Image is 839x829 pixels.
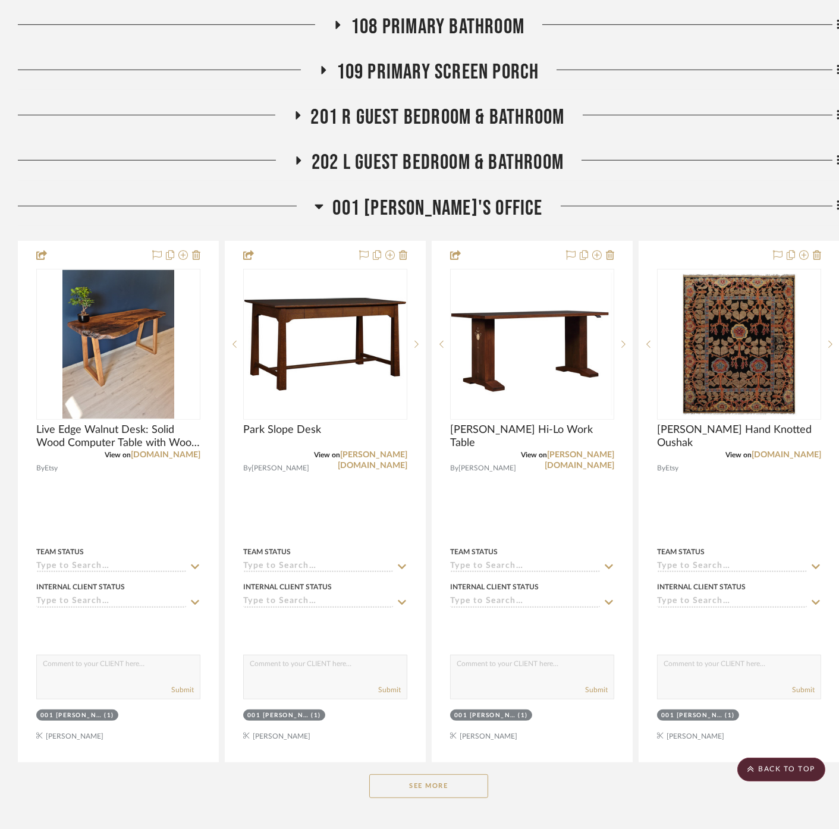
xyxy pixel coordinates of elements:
[243,596,393,608] input: Type to Search…
[450,596,600,608] input: Type to Search…
[105,451,131,459] span: View on
[657,596,807,608] input: Type to Search…
[657,547,705,557] div: Team Status
[657,463,665,474] span: By
[369,774,488,798] button: See More
[725,451,752,459] span: View on
[657,423,821,450] span: [PERSON_NAME] Hand Knotted Oushak
[378,684,401,695] button: Submit
[105,711,115,720] div: (1)
[243,423,321,437] span: Park Slope Desk
[332,196,542,221] span: 001 [PERSON_NAME]'s Office
[737,758,825,781] scroll-to-top-button: BACK TO TOP
[243,561,393,573] input: Type to Search…
[450,561,600,573] input: Type to Search…
[450,547,498,557] div: Team Status
[545,451,614,470] a: [PERSON_NAME][DOMAIN_NAME]
[792,684,815,695] button: Submit
[312,150,564,175] span: 202 L Guest Bedroom & Bathroom
[725,711,736,720] div: (1)
[36,582,125,592] div: Internal Client Status
[351,14,524,40] span: 108 Primary Bathroom
[458,463,516,474] span: [PERSON_NAME]
[450,423,614,450] span: [PERSON_NAME] Hi-Lo Work Table
[36,547,84,557] div: Team Status
[450,582,539,592] div: Internal Client Status
[314,451,340,459] span: View on
[36,596,186,608] input: Type to Search…
[451,273,613,415] img: Harvey Ellis Hi-Lo Work Table
[247,711,309,720] div: 001 [PERSON_NAME]'s Office
[36,423,200,450] span: Live Edge Walnut Desk: Solid Wood Computer Table with Wood Legs
[585,684,608,695] button: Submit
[312,711,322,720] div: (1)
[519,711,529,720] div: (1)
[454,711,516,720] div: 001 [PERSON_NAME]'s Office
[244,298,406,390] img: Park Slope Desk
[311,105,565,130] span: 201 R Guest Bedroom & Bathroom
[752,451,821,459] a: [DOMAIN_NAME]
[171,684,194,695] button: Submit
[40,711,102,720] div: 001 [PERSON_NAME]'s Office
[338,451,407,470] a: [PERSON_NAME][DOMAIN_NAME]
[243,463,252,474] span: By
[36,463,45,474] span: By
[131,451,200,459] a: [DOMAIN_NAME]
[657,582,746,592] div: Internal Client Status
[521,451,547,459] span: View on
[665,270,813,419] img: Moss Hand Knotted Oushak
[243,582,332,592] div: Internal Client Status
[337,59,539,85] span: 109 Primary Screen Porch
[665,463,678,474] span: Etsy
[661,711,722,720] div: 001 [PERSON_NAME]'s Office
[243,547,291,557] div: Team Status
[36,561,186,573] input: Type to Search…
[657,561,807,573] input: Type to Search…
[45,463,58,474] span: Etsy
[62,270,174,419] img: Live Edge Walnut Desk: Solid Wood Computer Table with Wood Legs
[252,463,309,474] span: [PERSON_NAME]
[450,463,458,474] span: By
